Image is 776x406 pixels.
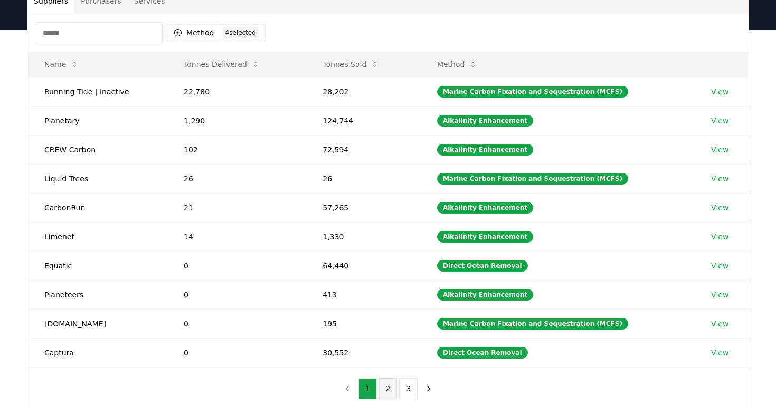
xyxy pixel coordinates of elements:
[223,27,259,38] div: 4 selected
[167,135,306,164] td: 102
[27,309,167,338] td: [DOMAIN_NAME]
[36,54,87,75] button: Name
[437,86,628,98] div: Marine Carbon Fixation and Sequestration (MCFS)
[306,338,420,367] td: 30,552
[711,86,728,97] a: View
[306,222,420,251] td: 1,330
[306,135,420,164] td: 72,594
[27,164,167,193] td: Liquid Trees
[358,378,377,399] button: 1
[306,164,420,193] td: 26
[167,77,306,106] td: 22,780
[306,251,420,280] td: 64,440
[437,202,533,214] div: Alkalinity Enhancement
[437,115,533,127] div: Alkalinity Enhancement
[711,115,728,126] a: View
[27,280,167,309] td: Planeteers
[437,260,528,272] div: Direct Ocean Removal
[167,338,306,367] td: 0
[437,347,528,359] div: Direct Ocean Removal
[27,338,167,367] td: Captura
[711,260,728,271] a: View
[437,173,628,185] div: Marine Carbon Fixation and Sequestration (MCFS)
[437,231,533,243] div: Alkalinity Enhancement
[711,289,728,300] a: View
[27,193,167,222] td: CarbonRun
[167,222,306,251] td: 14
[27,77,167,106] td: Running Tide | Inactive
[27,135,167,164] td: CREW Carbon
[167,251,306,280] td: 0
[437,289,533,301] div: Alkalinity Enhancement
[167,164,306,193] td: 26
[167,280,306,309] td: 0
[167,24,266,41] button: Method4selected
[314,54,387,75] button: Tonnes Sold
[420,378,438,399] button: next page
[27,106,167,135] td: Planetary
[711,318,728,329] a: View
[167,193,306,222] td: 21
[306,77,420,106] td: 28,202
[167,106,306,135] td: 1,290
[437,144,533,156] div: Alkalinity Enhancement
[399,378,418,399] button: 3
[711,144,728,155] a: View
[167,309,306,338] td: 0
[379,378,398,399] button: 2
[711,231,728,242] a: View
[175,54,268,75] button: Tonnes Delivered
[306,106,420,135] td: 124,744
[306,280,420,309] td: 413
[27,222,167,251] td: Limenet
[711,173,728,184] a: View
[711,347,728,358] a: View
[27,251,167,280] td: Equatic
[429,54,486,75] button: Method
[437,318,628,330] div: Marine Carbon Fixation and Sequestration (MCFS)
[306,193,420,222] td: 57,265
[711,202,728,213] a: View
[306,309,420,338] td: 195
